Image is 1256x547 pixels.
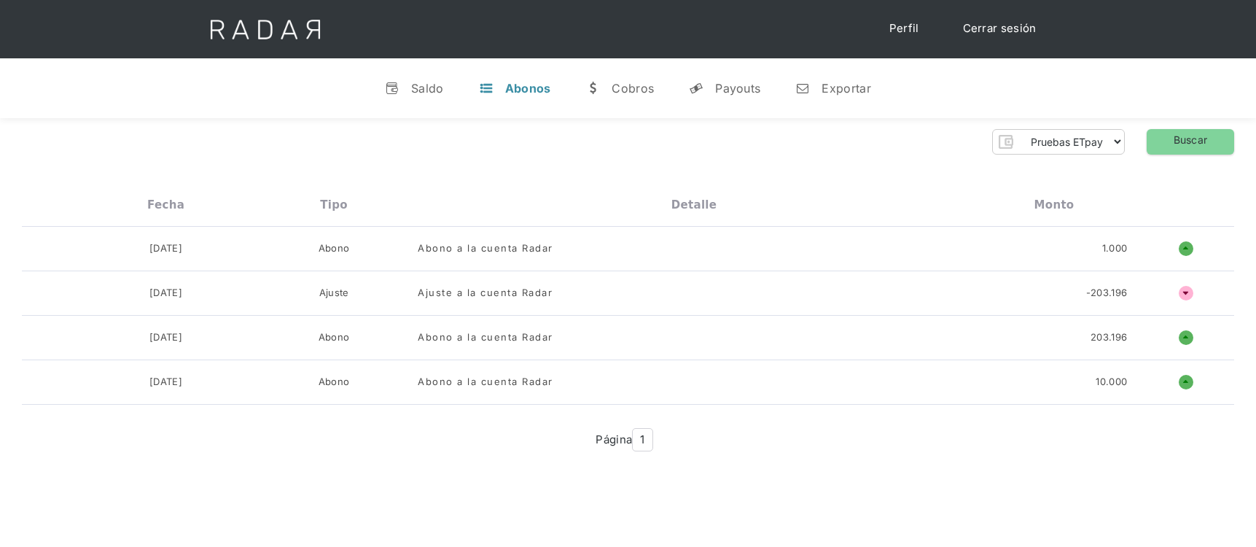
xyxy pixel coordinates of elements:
div: Saldo [411,81,444,96]
a: Cerrar sesión [948,15,1051,43]
div: Ajuste a la cuenta Radar [418,286,553,300]
h1: o [1179,375,1193,389]
a: Buscar [1147,129,1234,155]
form: Form [992,129,1125,155]
div: Ajuste [319,286,349,300]
div: [DATE] [149,241,182,256]
div: w [585,81,600,96]
div: Monto [1034,198,1074,212]
span: 1 [632,428,652,452]
h1: o [1179,330,1193,345]
div: Página [596,428,652,452]
div: t [479,81,494,96]
div: 1.000 [1102,241,1128,256]
div: [DATE] [149,375,182,389]
div: Abono [319,375,350,389]
div: [DATE] [149,330,182,345]
div: Fecha [147,198,184,212]
div: Cobros [612,81,654,96]
div: Exportar [822,81,870,96]
div: Tipo [320,198,348,212]
a: Perfil [875,15,934,43]
div: [DATE] [149,286,182,300]
div: Detalle [671,198,717,212]
div: Abono a la cuenta Radar [418,330,553,345]
h1: o [1179,241,1193,256]
div: v [385,81,399,96]
h4: ñ [1179,286,1193,300]
div: y [689,81,703,96]
div: Abono [319,330,350,345]
div: n [795,81,810,96]
div: Abono [319,241,350,256]
div: Abonos [505,81,551,96]
div: Payouts [715,81,760,96]
div: -203.196 [1086,286,1127,300]
div: 10.000 [1096,375,1127,389]
div: Abono a la cuenta Radar [418,241,553,256]
div: Abono a la cuenta Radar [418,375,553,389]
div: 203.196 [1091,330,1127,345]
